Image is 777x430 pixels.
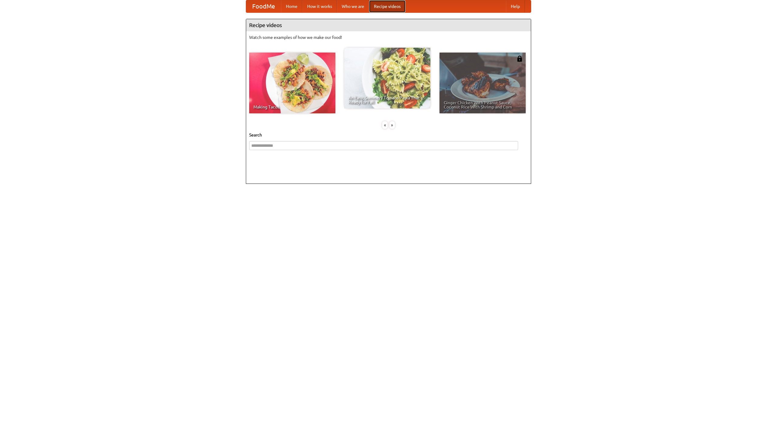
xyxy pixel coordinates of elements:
a: How it works [302,0,337,12]
a: Help [506,0,525,12]
h5: Search [249,132,528,138]
a: FoodMe [246,0,281,12]
span: An Easy, Summery Tomato Pasta That's Ready for Fall [348,96,426,104]
a: Making Tacos [249,53,335,113]
a: An Easy, Summery Tomato Pasta That's Ready for Fall [344,48,430,108]
p: Watch some examples of how we make our food! [249,34,528,40]
a: Who we are [337,0,369,12]
img: 483408.png [517,56,523,62]
a: Recipe videos [369,0,405,12]
span: Making Tacos [253,105,331,109]
div: « [382,121,388,129]
a: Home [281,0,302,12]
div: » [389,121,395,129]
h4: Recipe videos [246,19,531,31]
